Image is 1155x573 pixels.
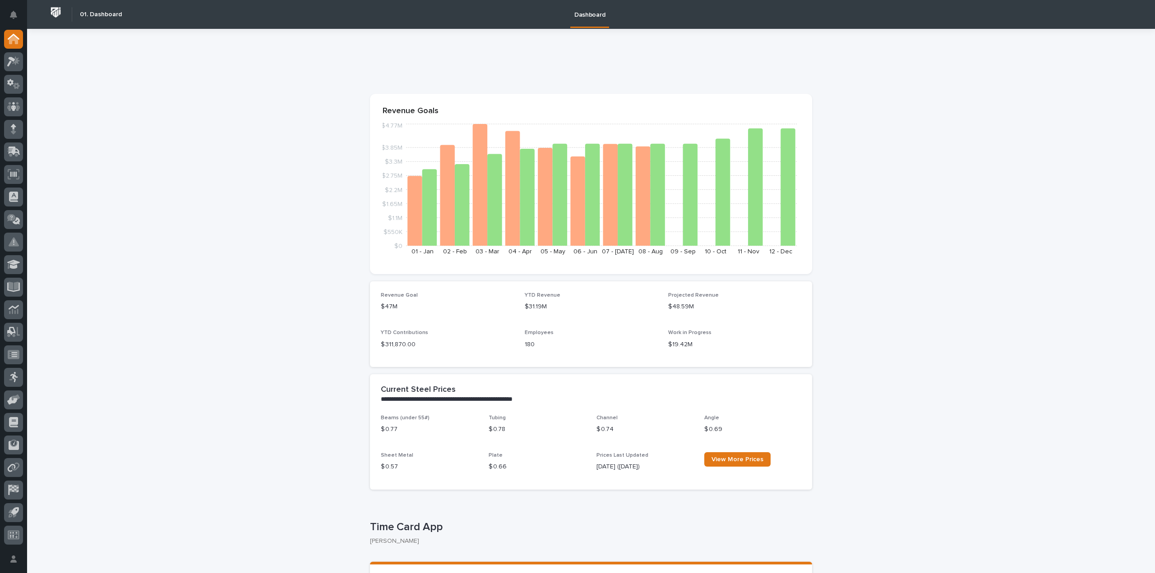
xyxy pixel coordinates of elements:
span: Projected Revenue [668,293,719,298]
p: $ 0.77 [381,425,478,434]
tspan: $3.85M [381,145,402,151]
text: 08 - Aug [638,248,663,255]
text: 09 - Sep [670,248,696,255]
img: Workspace Logo [47,4,64,21]
text: 04 - Apr [508,248,532,255]
p: $31.19M [525,302,658,312]
span: YTD Contributions [381,330,428,335]
div: Notifications [11,11,23,25]
span: Angle [704,415,719,421]
tspan: $1.1M [388,215,402,221]
p: $ 0.74 [596,425,693,434]
text: 10 - Oct [705,248,726,255]
text: 01 - Jan [411,248,434,255]
span: Channel [596,415,618,421]
tspan: $2.2M [385,187,402,193]
p: Revenue Goals [383,106,799,116]
p: $ 0.57 [381,462,478,472]
h2: Current Steel Prices [381,385,456,395]
span: Employees [525,330,554,335]
tspan: $3.3M [385,159,402,165]
tspan: $0 [394,243,402,249]
span: Beams (under 55#) [381,415,430,421]
p: $47M [381,302,514,312]
text: 05 - May [541,248,565,255]
span: View More Prices [711,456,763,463]
button: Notifications [4,5,23,24]
p: $ 0.69 [704,425,801,434]
text: 06 - Jun [573,248,597,255]
span: Revenue Goal [381,293,418,298]
h2: 01. Dashboard [80,11,122,18]
span: Prices Last Updated [596,453,648,458]
p: $ 311,870.00 [381,340,514,349]
p: $ 0.78 [489,425,586,434]
text: 12 - Dec [769,248,792,255]
p: $48.59M [668,302,801,312]
text: 02 - Feb [443,248,467,255]
span: Plate [489,453,503,458]
p: Time Card App [370,521,808,534]
tspan: $4.77M [381,123,402,129]
text: 07 - [DATE] [602,248,634,255]
text: 11 - Nov [738,248,759,255]
tspan: $550K [383,229,402,235]
span: Work in Progress [668,330,711,335]
text: 03 - Mar [476,248,499,255]
span: Tubing [489,415,506,421]
span: YTD Revenue [525,293,560,298]
p: [PERSON_NAME] [370,537,805,545]
tspan: $2.75M [382,173,402,179]
a: View More Prices [704,452,771,467]
p: [DATE] ([DATE]) [596,462,693,472]
p: 180 [525,340,658,349]
span: Sheet Metal [381,453,413,458]
p: $19.42M [668,340,801,349]
p: $ 0.66 [489,462,586,472]
tspan: $1.65M [382,201,402,207]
